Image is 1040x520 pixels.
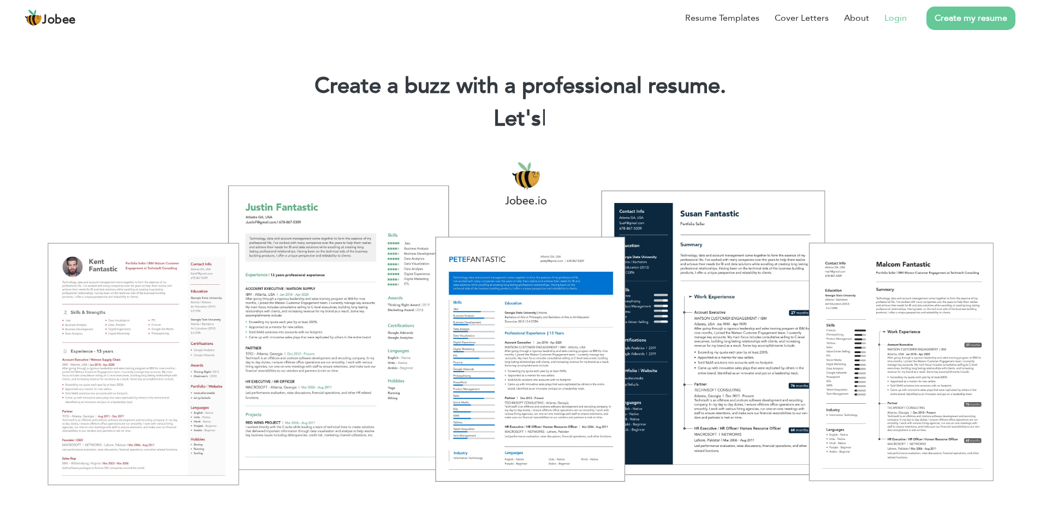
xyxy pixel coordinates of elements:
[42,14,76,26] span: Jobee
[685,11,759,25] a: Resume Templates
[542,104,546,134] span: |
[16,105,1024,133] h2: Let's
[25,9,42,27] img: jobee.io
[926,7,1015,30] a: Create my resume
[16,72,1024,100] h1: Create a buzz with a professional resume.
[844,11,869,25] a: About
[775,11,829,25] a: Cover Letters
[884,11,907,25] a: Login
[25,9,76,27] a: Jobee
